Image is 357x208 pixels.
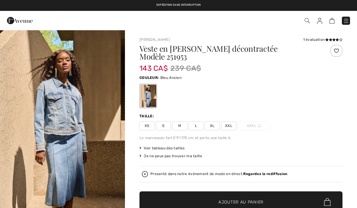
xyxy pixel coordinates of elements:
h1: Veste en [PERSON_NAME] décontractée Modèle 251953 [139,45,309,60]
div: Le mannequin fait 5'9"/175 cm et porte une taille 6. [139,135,342,141]
div: Je ne peux pas trouver ma taille [139,153,342,159]
img: Recherche [305,18,310,23]
span: Couleur: [139,76,159,80]
strong: Regardez la rediffusion [243,172,287,176]
span: L [188,121,204,130]
span: Voir tableau des tailles [139,145,185,151]
a: 1ère Avenue [7,17,33,23]
img: Mes infos [317,18,322,24]
span: S [156,121,171,130]
span: M [172,121,187,130]
div: Bleu Ancien [140,85,156,107]
span: 143 CA$ [139,58,168,73]
span: XS [139,121,155,130]
span: 239 CA$ [170,63,201,74]
a: [PERSON_NAME] [139,37,170,42]
span: Bleu Ancien [160,76,182,80]
img: Menu [343,18,349,24]
div: Presenté dans notre événement de mode en direct. [150,172,287,176]
div: 1 évaluation [303,37,342,42]
span: XXXL [237,121,270,130]
img: Panier d'achat [329,18,335,24]
img: Bag.svg [324,198,331,206]
span: XL [205,121,220,130]
span: Ajouter au panier [218,199,264,205]
img: 1ère Avenue [7,15,33,27]
img: Regardez la rediffusion [142,171,148,177]
img: ring-m.svg [258,124,261,127]
div: Taille: [139,113,155,119]
span: XXL [221,121,236,130]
